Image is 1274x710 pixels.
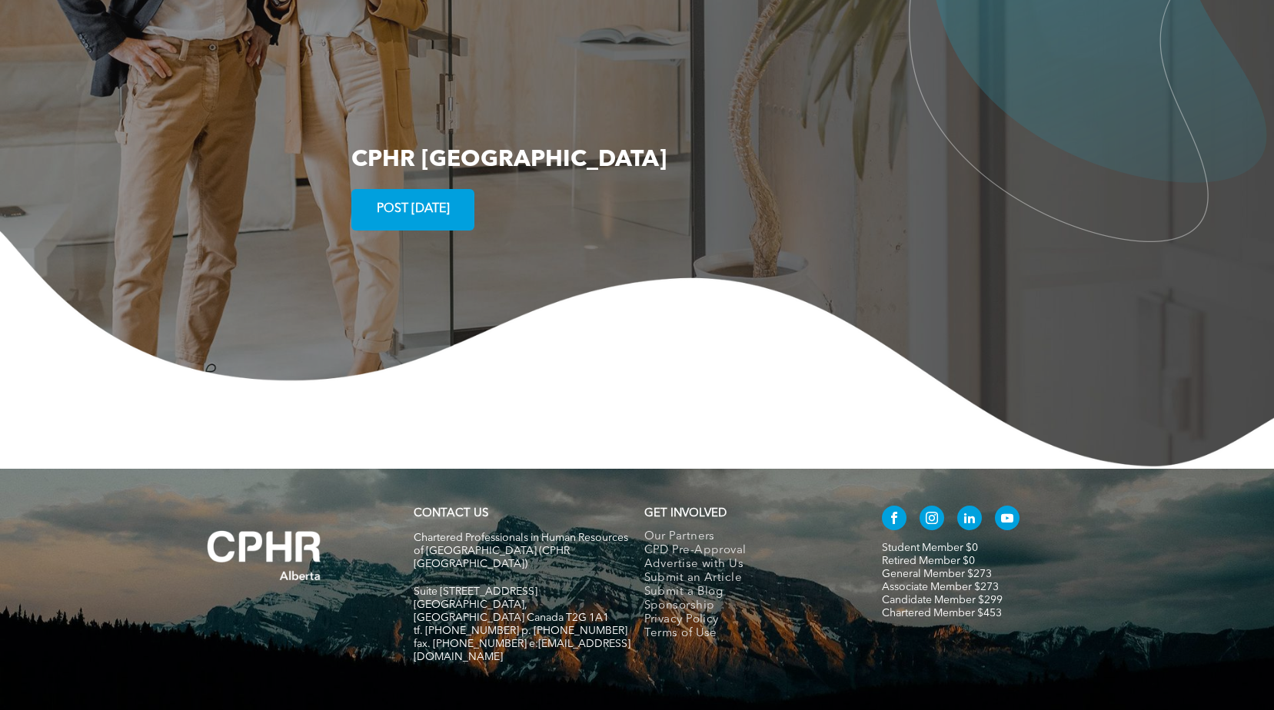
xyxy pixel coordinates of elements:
[882,506,906,534] a: facebook
[644,530,850,544] a: Our Partners
[414,639,630,662] span: fax. [PHONE_NUMBER] e:[EMAIL_ADDRESS][DOMAIN_NAME]
[414,625,627,636] span: tf. [PHONE_NUMBER] p. [PHONE_NUMBER]
[371,194,455,224] span: POST [DATE]
[882,595,1003,605] a: Candidate Member $299
[882,608,1002,619] a: Chartered Member $453
[882,569,992,579] a: General Member $273
[995,506,1020,534] a: youtube
[644,613,850,627] a: Privacy Policy
[882,542,978,553] a: Student Member $0
[644,586,850,599] a: Submit a Blog
[351,189,474,231] a: POST [DATE]
[644,627,850,641] a: Terms of Use
[644,599,850,613] a: Sponsorship
[882,582,999,592] a: Associate Member $273
[351,148,667,171] span: CPHR [GEOGRAPHIC_DATA]
[644,508,727,519] span: GET INVOLVED
[176,499,353,612] img: A white background with a few lines on it
[920,506,944,534] a: instagram
[644,572,850,586] a: Submit an Article
[957,506,982,534] a: linkedin
[644,544,850,558] a: CPD Pre-Approval
[414,532,628,569] span: Chartered Professionals in Human Resources of [GEOGRAPHIC_DATA] (CPHR [GEOGRAPHIC_DATA])
[882,556,975,566] a: Retired Member $0
[644,558,850,572] a: Advertise with Us
[414,599,609,623] span: [GEOGRAPHIC_DATA], [GEOGRAPHIC_DATA] Canada T2G 1A1
[414,586,537,597] span: Suite [STREET_ADDRESS]
[414,508,488,519] a: CONTACT US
